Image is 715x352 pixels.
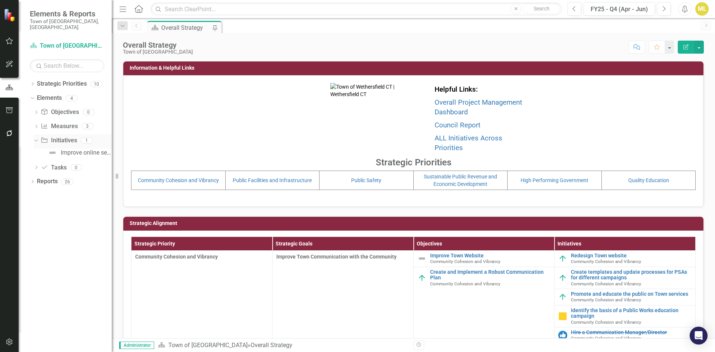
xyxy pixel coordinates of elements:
[41,164,66,172] a: Tasks
[558,312,567,321] img: On Hold
[558,292,567,301] img: On Target
[90,81,102,87] div: 10
[571,259,641,264] span: Community Cohesion and Vibrancy
[276,253,410,260] span: Improve Town Communication with the Community
[571,320,641,325] span: Community Cohesion and Vibrancy
[554,267,696,289] td: Double-Click to Edit Right Click for Context Menu
[41,108,79,117] a: Objectives
[435,121,480,129] a: Council Report
[351,177,381,183] a: Public Safety
[61,178,73,185] div: 26
[523,4,560,14] button: Search
[46,147,112,159] a: Improve online services
[521,177,588,183] a: High Performing Government
[558,331,567,340] img: Completed in a Previous Quarter
[430,253,551,259] a: Improve Town Website
[138,177,219,183] a: Community Cohesion and Vibrancy
[158,341,408,350] div: »
[30,9,104,18] span: Elements & Reports
[82,123,93,130] div: 3
[48,148,57,157] img: Not Defined
[66,95,77,101] div: 4
[435,98,522,117] a: Overall Project Management Dashboard
[430,269,551,281] a: Create and Implement a Robust Communication Plan
[151,3,562,16] input: Search ClearPoint...
[135,254,218,260] span: Community Cohesion and Vibrancy
[41,136,77,145] a: Initiatives
[571,297,641,302] span: Community Cohesion and Vibrancy
[161,23,210,32] div: Overall Strategy
[571,330,692,335] a: Hire a Communication Manager/Director
[571,253,692,259] a: Redesign Town website
[417,273,426,282] img: On Target
[83,109,95,115] div: 0
[430,281,500,286] span: Community Cohesion and Vibrancy
[534,6,550,12] span: Search
[130,221,700,226] h3: Strategic Alignment
[330,83,401,154] img: Town of Wethersfield CT | Wethersfield CT
[37,80,87,88] a: Strategic Priorities
[81,137,93,143] div: 1
[690,327,708,345] div: Open Intercom Messenger
[571,336,641,341] span: Community Cohesion and Vibrancy
[571,281,641,286] span: Community Cohesion and Vibrancy
[30,18,104,31] small: Town of [GEOGRAPHIC_DATA], [GEOGRAPHIC_DATA]
[123,49,193,55] div: Town of [GEOGRAPHIC_DATA]
[37,177,58,186] a: Reports
[251,342,292,349] div: Overall Strategy
[435,134,502,152] a: ALL Initiatives Across Priorities
[554,327,696,343] td: Double-Click to Edit Right Click for Context Menu
[61,149,112,156] div: Improve online services
[70,164,82,171] div: 0
[554,289,696,305] td: Double-Click to Edit Right Click for Context Menu
[4,9,17,22] img: ClearPoint Strategy
[571,269,692,281] a: Create templates and update processes for PSAs for different campaigns
[119,342,154,349] span: Administrator
[417,254,426,263] img: Not Defined
[41,122,77,131] a: Measures
[233,177,312,183] a: Public Facilities and Infrastructure
[554,305,696,327] td: Double-Click to Edit Right Click for Context Menu
[695,2,709,16] button: ML
[554,251,696,267] td: Double-Click to Edit Right Click for Context Menu
[413,251,554,267] td: Double-Click to Edit Right Click for Context Menu
[586,5,652,14] div: FY25 - Q4 (Apr - Jun)
[130,65,700,71] h3: Information & Helpful Links
[376,157,451,168] strong: Strategic Priorities
[37,94,62,102] a: Elements
[584,2,655,16] button: FY25 - Q4 (Apr - Jun)
[30,59,104,72] input: Search Below...
[30,42,104,50] a: Town of [GEOGRAPHIC_DATA]
[558,254,567,263] img: On Target
[168,342,248,349] a: Town of [GEOGRAPHIC_DATA]
[628,177,669,183] a: Quality Education
[424,174,497,187] a: Sustainable Public Revenue and Economic Development
[435,85,478,93] strong: Helpful Links:
[571,291,692,297] a: Promote and educate the public on Town services
[571,308,692,319] a: Identify the basis of a Public Works education campaign
[558,273,567,282] img: On Target
[123,41,193,49] div: Overall Strategy
[430,259,500,264] span: Community Cohesion and Vibrancy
